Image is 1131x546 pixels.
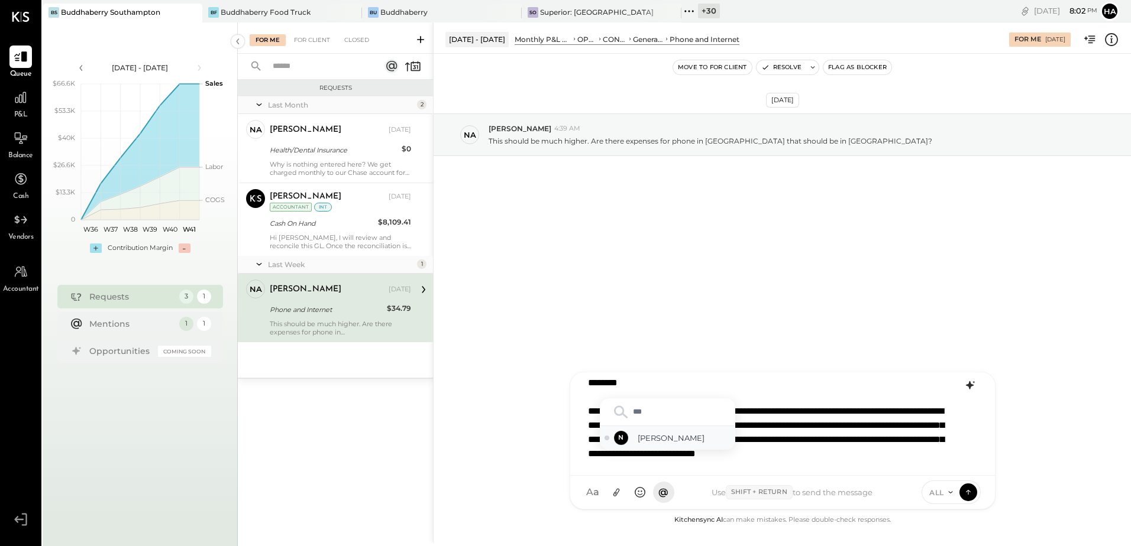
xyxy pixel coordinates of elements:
text: W41 [183,225,196,233]
div: na [464,129,476,141]
button: @ [653,482,674,503]
span: Balance [8,151,33,161]
div: BF [208,7,219,18]
div: Why is nothing entered here? We get charged monthly to our Chase account for United Healthcare [270,160,411,177]
div: Closed [338,34,375,46]
span: Cash [13,191,28,202]
text: $26.6K [53,161,75,169]
button: Move to for client [673,60,752,74]
div: Buddhaberry Food Truck [221,7,311,17]
button: Ha [1100,2,1119,21]
div: [DATE] - [DATE] [90,63,190,73]
div: $34.79 [387,303,411,314]
div: Select natalie - Offline [600,426,735,450]
div: OPERATING EXPENSES [577,34,597,44]
div: int [314,203,332,212]
text: Labor [205,162,223,171]
div: Buddhaberry Southampton [61,7,160,17]
span: Queue [10,69,32,80]
div: Phone and Internet [270,304,383,316]
span: Vendors [8,232,34,243]
div: na [250,124,262,135]
text: 0 [71,215,75,223]
a: P&L [1,86,41,121]
text: W39 [143,225,157,233]
span: [PERSON_NAME] [489,123,551,134]
div: [DATE] [766,93,799,108]
div: $8,109.41 [378,216,411,228]
div: + 30 [698,4,720,18]
span: [PERSON_NAME] [638,433,731,444]
text: $40K [58,134,75,142]
a: Cash [1,168,41,202]
div: Mentions [89,318,173,330]
div: na [250,284,262,295]
text: $53.3K [54,106,75,115]
div: For Me [250,34,286,46]
a: Vendors [1,209,41,243]
div: [PERSON_NAME] [270,191,341,203]
span: ALL [929,487,944,498]
text: W38 [122,225,137,233]
button: Resolve [757,60,806,74]
div: Health/Dental Insurance [270,144,398,156]
div: $0 [402,143,411,155]
text: $66.6K [53,79,75,87]
text: W36 [83,225,98,233]
a: Balance [1,127,41,161]
span: @ [658,486,668,498]
div: [DATE] [389,125,411,135]
div: BS [49,7,59,18]
div: Monthly P&L Comparison [515,34,571,44]
div: Last Month [268,100,414,110]
a: Accountant [1,261,41,295]
div: [DATE] [389,192,411,201]
div: 3 [179,290,193,304]
span: N [618,433,624,443]
a: Queue [1,45,41,80]
div: Accountant [270,203,312,212]
div: Last Week [268,259,414,269]
div: [DATE] - [DATE] [445,32,509,47]
div: For Me [1014,35,1041,44]
span: 4:39 AM [554,124,580,134]
div: [DATE] [1034,5,1097,17]
div: [DATE] [1045,35,1065,44]
div: [PERSON_NAME] [270,284,341,295]
div: [PERSON_NAME] [270,124,341,136]
div: 1 [417,259,426,269]
div: - [179,243,190,253]
span: P&L [14,110,28,121]
div: 1 [197,290,211,304]
div: Phone and Internet [670,34,739,44]
div: For Client [288,34,336,46]
text: W37 [104,225,118,233]
div: Requests [89,291,173,303]
div: Contribution Margin [108,243,173,253]
div: SO [528,7,538,18]
div: Coming Soon [158,346,211,357]
div: copy link [1019,5,1031,17]
div: Hi [PERSON_NAME], I will review and reconcile this GL. Once the reconciliation is complete, I wil... [270,233,411,250]
button: Flag as Blocker [823,60,891,74]
text: $13.3K [56,188,75,196]
span: Accountant [3,284,39,295]
div: General & Administrative Expenses [633,34,664,44]
div: [DATE] [389,285,411,294]
span: Shift + Return [726,485,793,499]
div: 1 [197,317,211,331]
div: Buddhaberry [380,7,428,17]
p: This should be much higher. Are there expenses for phone in [GEOGRAPHIC_DATA] that should be in [... [489,136,932,146]
div: This should be much higher. Are there expenses for phone in [GEOGRAPHIC_DATA] that should be in [... [270,320,411,336]
span: a [593,486,599,498]
div: Requests [244,84,427,92]
div: Bu [368,7,379,18]
div: Use to send the message [674,485,910,499]
div: 1 [179,317,193,331]
div: CONTROLLABLE EXPENSES [603,34,627,44]
div: Cash On Hand [270,217,374,229]
div: Opportunities [89,345,152,357]
text: COGS [205,196,225,204]
div: + [90,243,102,253]
div: 2 [417,100,426,109]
